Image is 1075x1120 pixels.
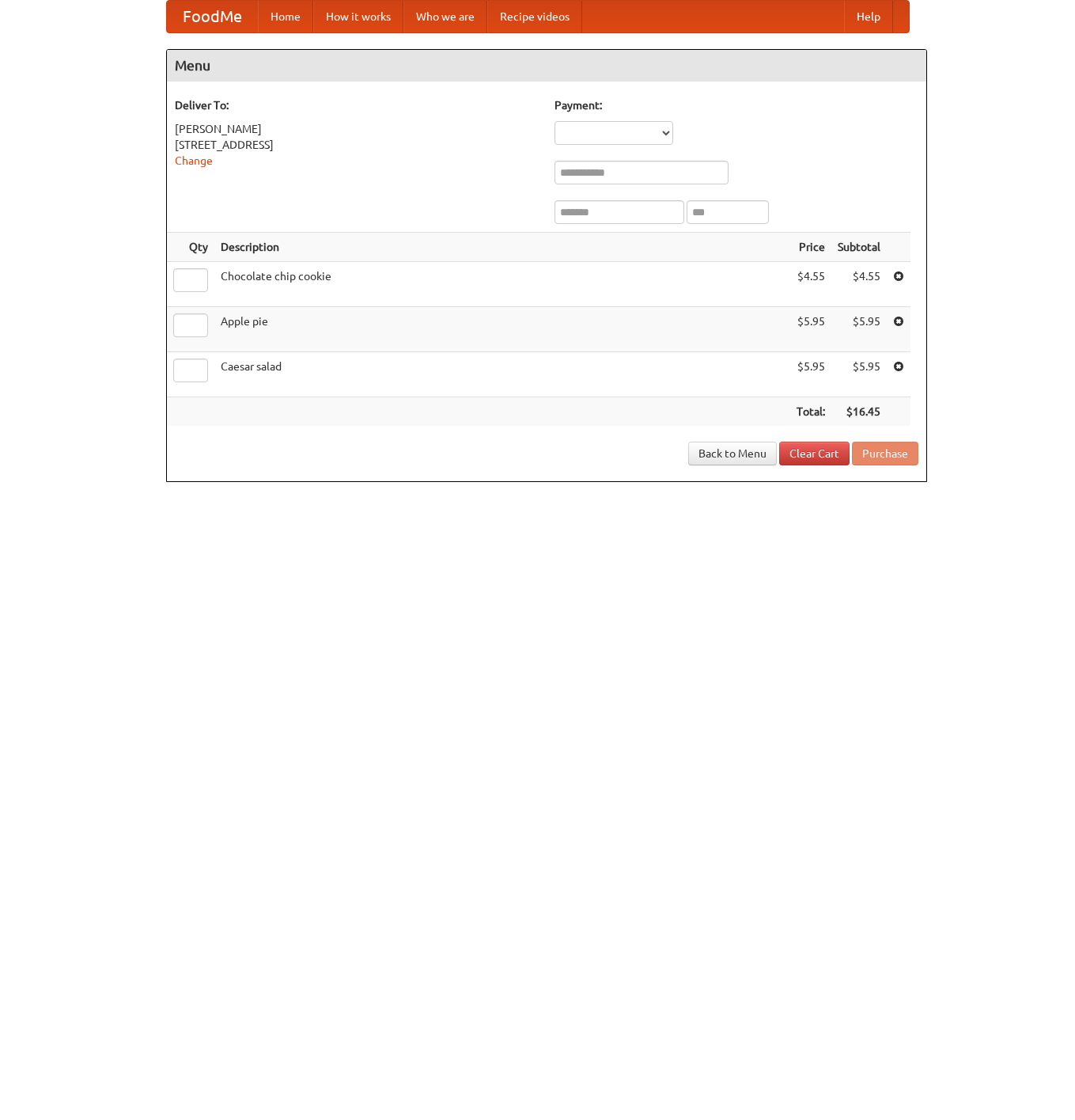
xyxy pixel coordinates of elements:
[167,233,214,262] th: Qty
[831,397,887,427] th: $16.45
[790,307,831,352] td: $5.95
[175,137,539,153] div: [STREET_ADDRESS]
[831,262,887,307] td: $4.55
[790,352,831,397] td: $5.95
[831,307,887,352] td: $5.95
[852,442,918,465] button: Purchase
[487,1,582,32] a: Recipe videos
[831,352,887,397] td: $5.95
[844,1,893,32] a: Help
[214,307,790,352] td: Apple pie
[167,50,926,82] h4: Menu
[790,262,831,307] td: $4.55
[831,233,887,262] th: Subtotal
[403,1,487,32] a: Who we are
[214,233,790,262] th: Description
[555,97,918,113] h5: Payment:
[214,352,790,397] td: Caesar salad
[790,233,831,262] th: Price
[258,1,313,32] a: Home
[790,397,831,427] th: Total:
[214,262,790,307] td: Chocolate chip cookie
[175,121,539,137] div: [PERSON_NAME]
[688,442,777,465] a: Back to Menu
[779,442,850,465] a: Clear Cart
[313,1,403,32] a: How it works
[175,97,539,113] h5: Deliver To:
[175,154,213,167] a: Change
[167,1,258,32] a: FoodMe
